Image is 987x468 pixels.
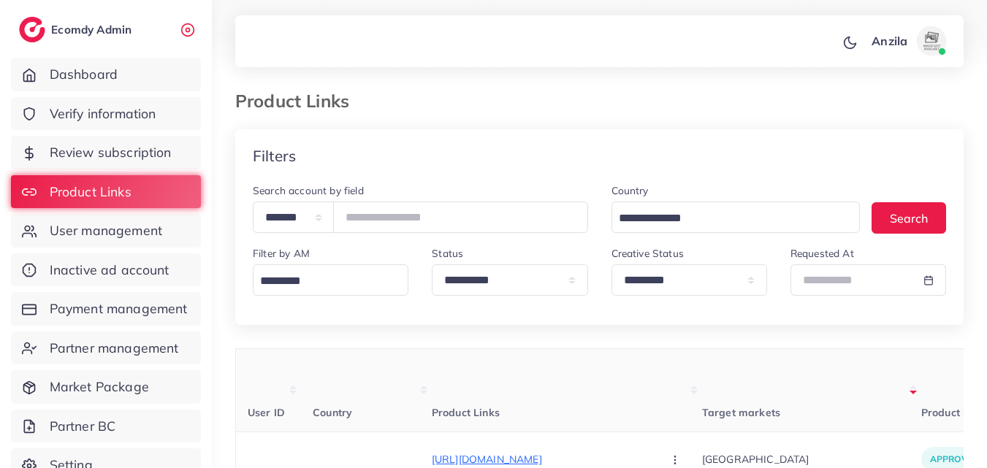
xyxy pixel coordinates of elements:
a: Inactive ad account [11,253,201,287]
a: User management [11,214,201,248]
span: Review subscription [50,143,172,162]
a: Payment management [11,292,201,326]
button: Search [872,202,946,234]
p: Anzila [872,32,907,50]
span: Partner management [50,339,179,358]
span: User management [50,221,162,240]
a: Product Links [11,175,201,209]
a: Market Package [11,370,201,404]
div: Search for option [253,264,408,296]
span: User ID [248,406,285,419]
input: Search for option [614,207,842,230]
h2: Ecomdy Admin [51,23,135,37]
a: Verify information [11,97,201,131]
label: Creative Status [611,246,684,261]
label: Search account by field [253,183,364,198]
h4: Filters [253,147,296,165]
input: Search for option [255,270,400,293]
label: Requested At [790,246,854,261]
div: Search for option [611,202,861,233]
a: Review subscription [11,136,201,169]
span: Verify information [50,104,156,123]
label: Country [611,183,649,198]
label: Filter by AM [253,246,310,261]
span: Product Links [50,183,132,202]
a: Partner BC [11,410,201,443]
span: Partner BC [50,417,116,436]
span: Product Links [432,406,500,419]
a: Partner management [11,331,201,365]
img: logo [19,17,45,42]
a: Dashboard [11,58,201,91]
p: [URL][DOMAIN_NAME] [432,450,651,468]
img: avatar [917,26,946,55]
label: Status [432,246,463,261]
a: Anzilaavatar [864,26,952,55]
span: Target markets [702,406,780,419]
span: Market Package [50,377,149,396]
h3: Product Links [235,91,361,112]
span: Dashboard [50,65,118,84]
span: Payment management [50,299,188,318]
span: Country [313,406,352,419]
span: Inactive ad account [50,261,169,280]
a: logoEcomdy Admin [19,17,135,42]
